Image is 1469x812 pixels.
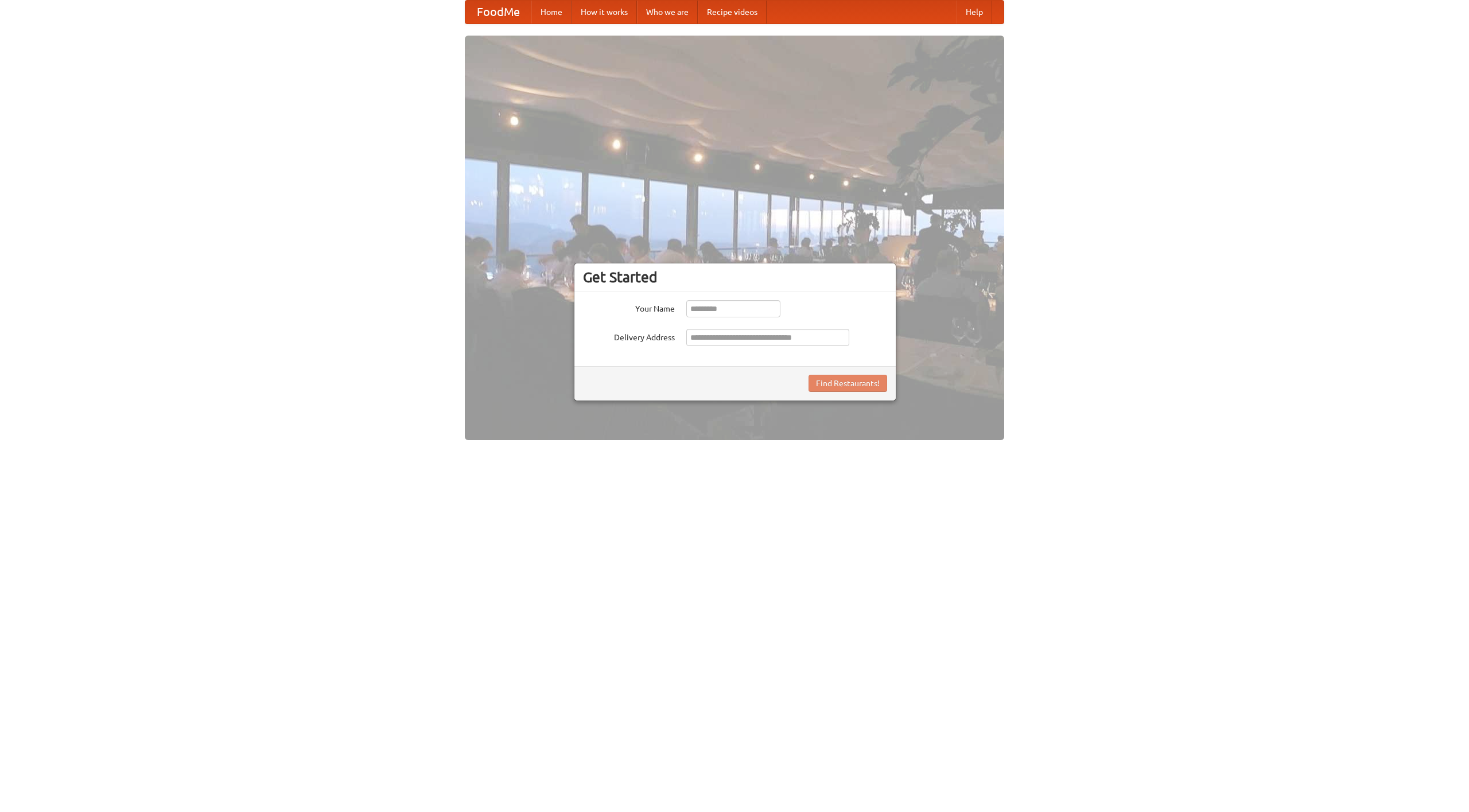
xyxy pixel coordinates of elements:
a: How it works [572,1,637,24]
a: Home [531,1,572,24]
button: Find Restaurants! [809,375,887,392]
label: Your Name [583,300,675,314]
a: Recipe videos [698,1,767,24]
label: Delivery Address [583,329,675,343]
a: Who we are [637,1,698,24]
h3: Get Started [583,269,887,286]
a: FoodMe [465,1,531,24]
a: Help [957,1,992,24]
